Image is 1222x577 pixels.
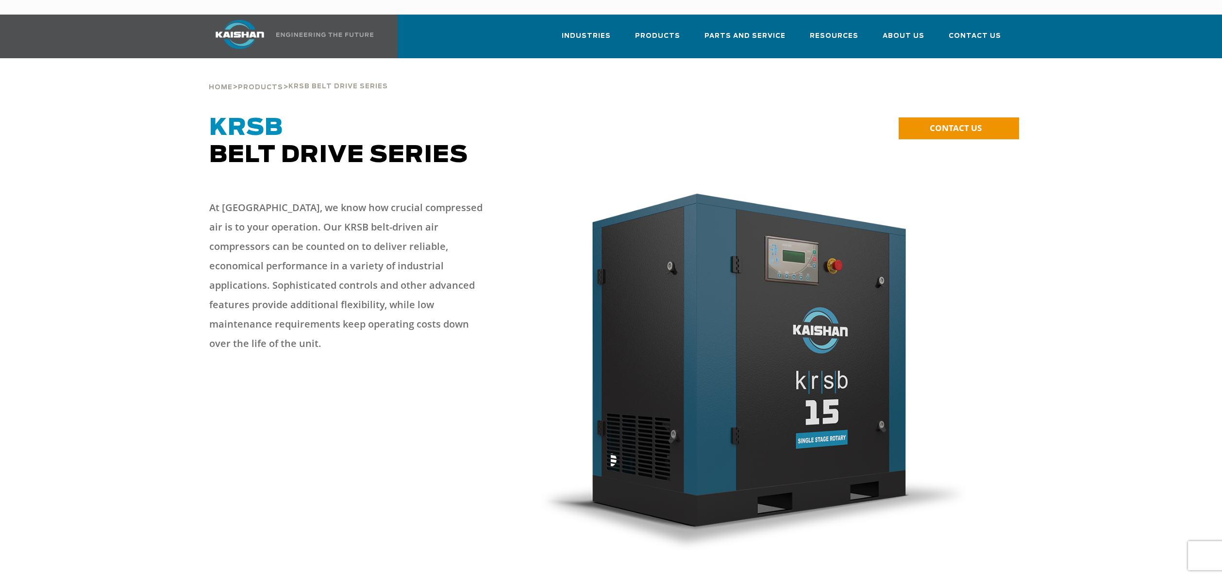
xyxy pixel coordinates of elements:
span: About Us [883,31,924,42]
a: About Us [883,23,924,56]
img: kaishan logo [203,20,276,49]
img: krsb15 [536,188,966,550]
span: KRSB [209,116,283,140]
span: Home [209,84,233,91]
p: At [GEOGRAPHIC_DATA], we know how crucial compressed air is to your operation. Our KRSB belt-driv... [209,198,491,353]
a: Products [238,82,283,91]
span: Products [238,84,283,91]
span: Resources [810,31,858,42]
a: Parts and Service [704,23,786,56]
div: > > [209,58,388,95]
span: Belt Drive Series [209,116,468,167]
a: Kaishan USA [203,15,375,58]
a: Home [209,82,233,91]
span: Contact Us [949,31,1001,42]
a: Products [635,23,680,56]
a: Resources [810,23,858,56]
span: Products [635,31,680,42]
a: Contact Us [949,23,1001,56]
span: CONTACT US [930,122,982,133]
span: Industries [562,31,611,42]
a: CONTACT US [899,117,1019,139]
span: krsb belt drive series [288,83,388,90]
span: Parts and Service [704,31,786,42]
img: Engineering the future [276,33,373,37]
a: Industries [562,23,611,56]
